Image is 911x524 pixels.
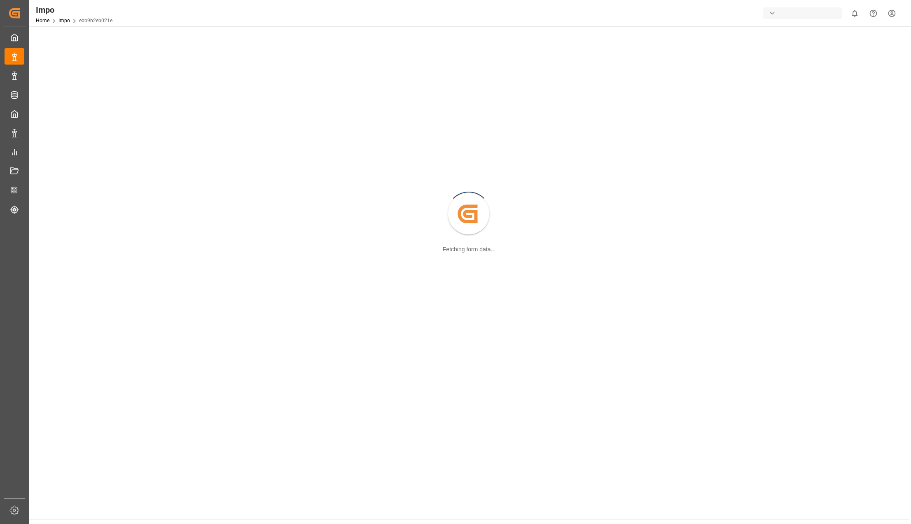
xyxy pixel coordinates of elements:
[36,18,49,23] a: Home
[846,4,864,23] button: show 0 new notifications
[58,18,70,23] a: Impo
[36,4,112,16] div: Impo
[443,245,495,254] div: Fetching form data...
[864,4,883,23] button: Help Center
